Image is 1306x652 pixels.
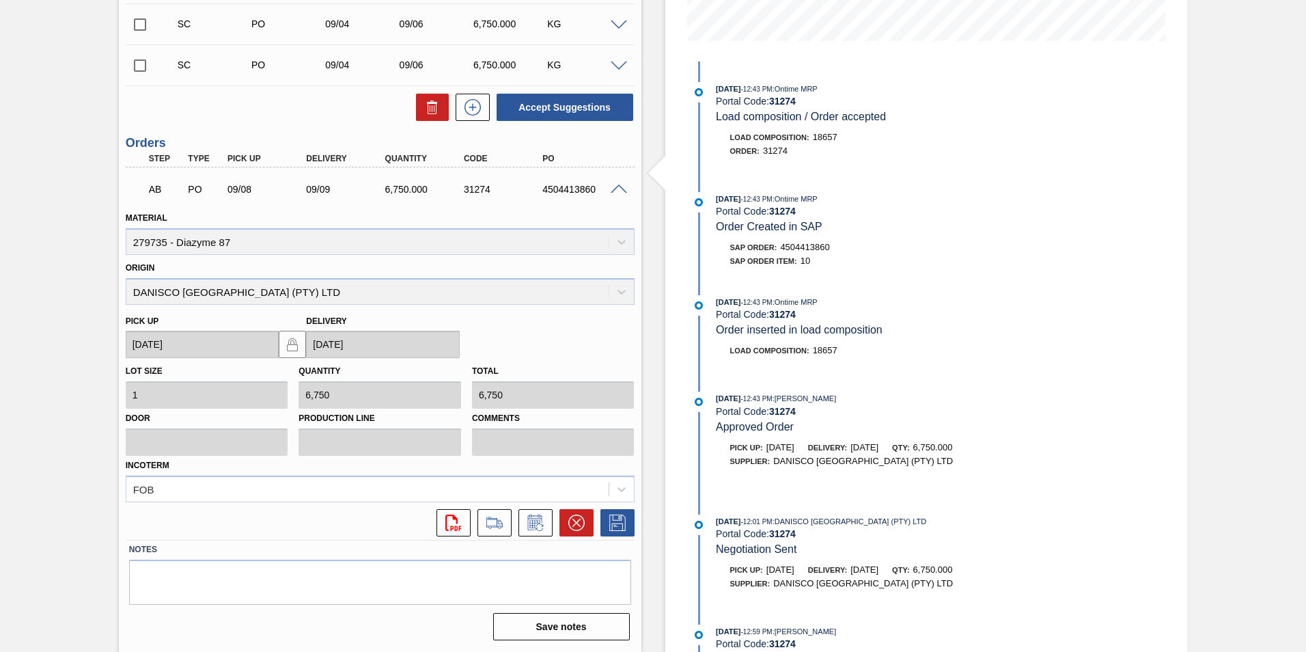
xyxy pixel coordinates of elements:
[129,540,631,560] label: Notes
[497,94,633,121] button: Accept Suggestions
[716,111,886,122] span: Load composition / Order accepted
[409,94,449,121] div: Delete Suggestions
[149,184,183,195] p: AB
[126,331,279,358] input: mm/dd/yyyy
[730,257,797,265] span: SAP Order Item:
[730,133,809,141] span: Load Composition :
[695,398,703,406] img: atual
[322,18,404,29] div: 09/04/2025
[716,543,796,555] span: Negotiation Sent
[741,85,773,93] span: - 12:43 PM
[813,132,837,142] span: 18657
[850,442,878,452] span: [DATE]
[801,256,810,266] span: 10
[174,59,257,70] div: Suggestion Created
[741,195,773,203] span: - 12:43 PM
[126,213,167,223] label: Material
[430,509,471,536] div: Open PDF file
[126,409,288,429] label: Door
[539,154,627,163] div: PO
[780,242,829,252] span: 4504413860
[382,184,470,195] div: 6,750.000
[382,154,470,163] div: Quantity
[730,457,770,465] span: Supplier:
[248,59,331,70] div: Purchase order
[460,154,548,163] div: Code
[766,442,794,452] span: [DATE]
[730,566,763,574] span: Pick up:
[716,517,740,526] span: [DATE]
[773,298,818,306] span: : Ontime MRP
[716,528,1040,539] div: Portal Code:
[716,421,794,433] span: Approved Order
[716,638,1040,649] div: Portal Code:
[493,613,630,640] button: Save notes
[850,565,878,575] span: [DATE]
[303,184,391,195] div: 09/09/2025
[306,331,460,358] input: mm/dd/yyyy
[126,461,169,470] label: Incoterm
[730,243,777,252] span: SAP Order:
[913,565,953,575] span: 6,750.000
[174,18,257,29] div: Suggestion Created
[396,18,479,29] div: 09/06/2025
[773,85,818,93] span: : Ontime MRP
[279,331,306,358] button: locked
[741,299,773,306] span: - 12:43 PM
[490,92,635,122] div: Accept Suggestions
[284,336,301,353] img: locked
[224,184,312,195] div: 09/08/2025
[472,409,635,429] label: Comments
[741,628,773,636] span: - 12:59 PM
[695,521,703,529] img: atual
[544,59,626,70] div: KG
[716,96,1040,107] div: Portal Code:
[322,59,404,70] div: 09/04/2025
[303,154,391,163] div: Delivery
[769,406,796,417] strong: 31274
[730,347,809,355] span: Load Composition :
[769,638,796,649] strong: 31274
[471,509,512,536] div: Go to Load Composition
[184,154,225,163] div: Type
[695,301,703,310] img: atual
[773,578,953,588] span: DANISCO [GEOGRAPHIC_DATA] (PTY) LTD
[594,509,635,536] div: Save Order
[224,154,312,163] div: Pick up
[716,627,740,636] span: [DATE]
[539,184,627,195] div: 4504413860
[766,565,794,575] span: [DATE]
[695,88,703,96] img: atual
[808,444,847,452] span: Delivery:
[126,263,155,273] label: Origin
[184,184,225,195] div: Purchase order
[396,59,479,70] div: 09/06/2025
[716,324,883,336] span: Order inserted in load composition
[741,395,773,403] span: - 12:43 PM
[695,198,703,206] img: atual
[773,394,837,403] span: : [PERSON_NAME]
[741,518,773,526] span: - 12:01 PM
[773,517,927,526] span: : DANISCO [GEOGRAPHIC_DATA] (PTY) LTD
[773,456,953,466] span: DANISCO [GEOGRAPHIC_DATA] (PTY) LTD
[892,566,909,574] span: Qty:
[716,206,1040,217] div: Portal Code:
[773,627,837,636] span: : [PERSON_NAME]
[769,206,796,217] strong: 31274
[145,154,186,163] div: Step
[769,96,796,107] strong: 31274
[716,85,740,93] span: [DATE]
[773,195,818,203] span: : Ontime MRP
[716,309,1040,320] div: Portal Code:
[512,509,553,536] div: Inform order change
[298,409,461,429] label: Production Line
[126,366,163,376] label: Lot size
[449,94,490,121] div: New suggestion
[716,298,740,306] span: [DATE]
[730,147,760,155] span: Order :
[248,18,331,29] div: Purchase order
[769,528,796,539] strong: 31274
[133,483,154,495] div: FOB
[126,136,635,150] h3: Orders
[553,509,594,536] div: Cancel Order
